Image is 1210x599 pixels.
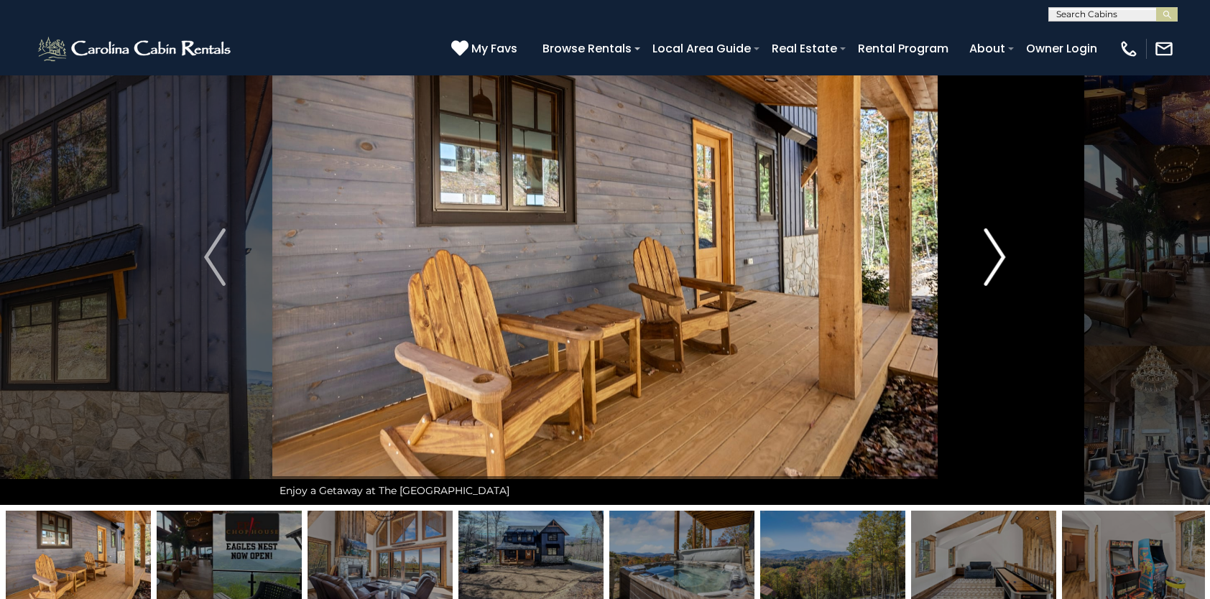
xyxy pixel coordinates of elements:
span: My Favs [471,40,517,57]
button: Next [938,9,1052,505]
a: Rental Program [851,36,956,61]
a: About [962,36,1012,61]
button: Previous [157,9,272,505]
img: arrow [984,228,1006,286]
a: Owner Login [1019,36,1104,61]
a: Local Area Guide [645,36,758,61]
img: mail-regular-white.png [1154,39,1174,59]
img: White-1-2.png [36,34,235,63]
a: My Favs [451,40,521,58]
a: Browse Rentals [535,36,639,61]
img: arrow [204,228,226,286]
img: phone-regular-white.png [1119,39,1139,59]
a: Real Estate [765,36,844,61]
div: Enjoy a Getaway at The [GEOGRAPHIC_DATA] [272,476,938,505]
